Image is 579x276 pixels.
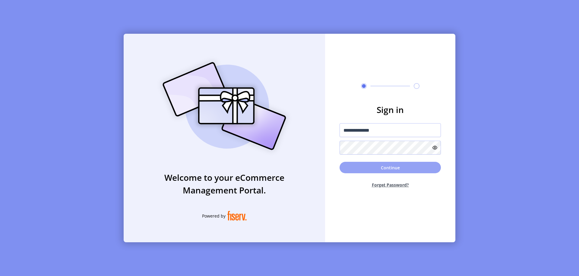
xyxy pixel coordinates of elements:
span: Powered by [202,213,226,219]
img: card_Illustration.svg [153,55,295,157]
h3: Welcome to your eCommerce Management Portal. [124,171,325,196]
h3: Sign in [340,103,441,116]
button: Forget Password? [340,177,441,193]
button: Continue [340,162,441,173]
